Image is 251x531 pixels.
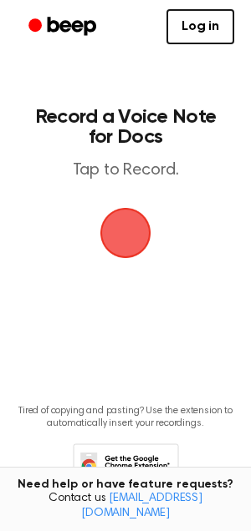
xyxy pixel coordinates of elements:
[100,208,151,258] img: Beep Logo
[13,405,238,430] p: Tired of copying and pasting? Use the extension to automatically insert your recordings.
[30,107,221,147] h1: Record a Voice Note for Docs
[17,11,111,43] a: Beep
[10,492,241,521] span: Contact us
[166,9,234,44] a: Log in
[81,493,202,519] a: [EMAIL_ADDRESS][DOMAIN_NAME]
[30,160,221,181] p: Tap to Record.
